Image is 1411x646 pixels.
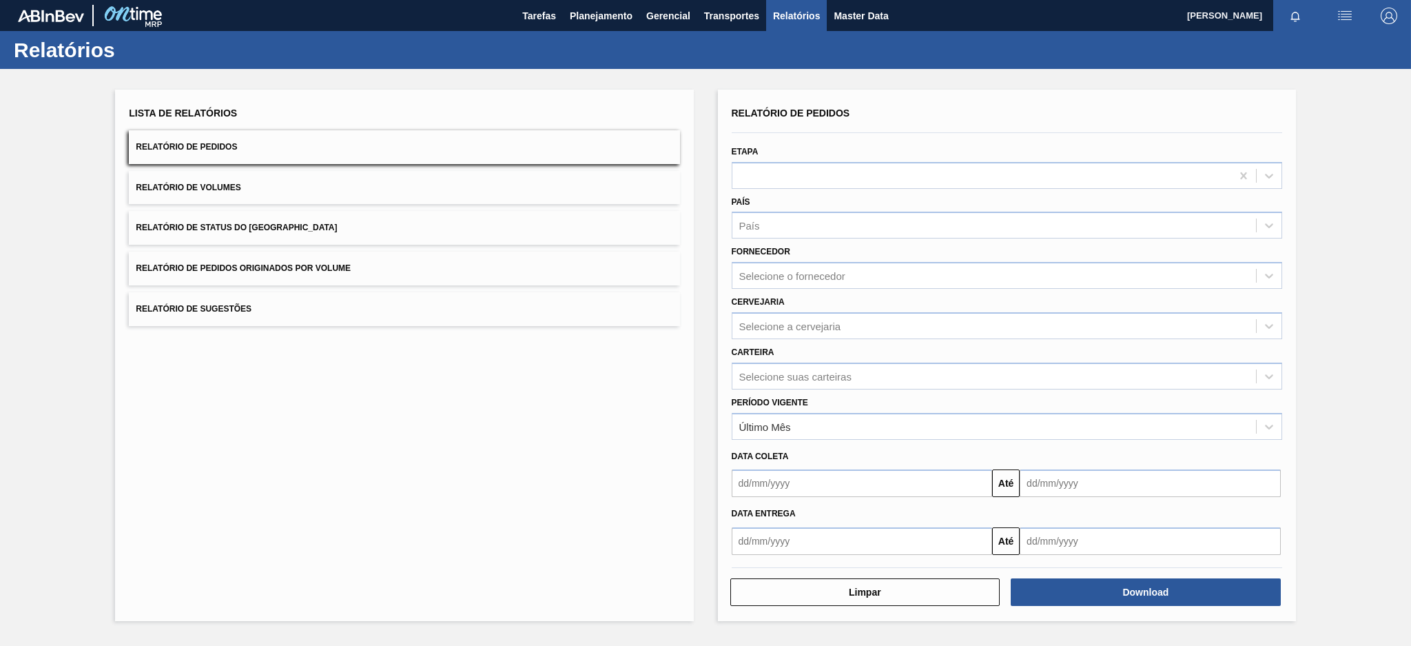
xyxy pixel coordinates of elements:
[1020,527,1281,555] input: dd/mm/yyyy
[1273,6,1317,26] button: Notificações
[129,171,679,205] button: Relatório de Volumes
[732,398,808,407] label: Período Vigente
[732,527,993,555] input: dd/mm/yyyy
[1020,470,1281,497] input: dd/mm/yyyy
[1011,578,1281,606] button: Download
[992,527,1020,555] button: Até
[834,8,888,24] span: Master Data
[732,108,850,119] span: Relatório de Pedidos
[739,320,841,332] div: Selecione a cervejaria
[732,247,790,256] label: Fornecedor
[773,8,820,24] span: Relatórios
[739,421,791,432] div: Último Mês
[136,263,351,273] span: Relatório de Pedidos Originados por Volume
[570,8,632,24] span: Planejamento
[14,42,258,58] h1: Relatórios
[732,297,785,307] label: Cervejaria
[739,220,760,232] div: País
[136,142,237,152] span: Relatório de Pedidos
[129,292,679,326] button: Relatório de Sugestões
[732,509,796,518] span: Data entrega
[732,452,789,461] span: Data coleta
[730,578,1000,606] button: Limpar
[18,10,84,22] img: TNhmsLtSVTkK8tSr43FrP2fwEKptu5GPRR3wAAAABJRU5ErkJggg==
[732,197,750,207] label: País
[522,8,556,24] span: Tarefas
[732,147,759,157] label: Etapa
[739,370,852,382] div: Selecione suas carteiras
[136,223,337,232] span: Relatório de Status do [GEOGRAPHIC_DATA]
[732,470,993,497] input: dd/mm/yyyy
[992,470,1020,497] button: Até
[1381,8,1397,24] img: Logout
[129,211,679,245] button: Relatório de Status do [GEOGRAPHIC_DATA]
[646,8,690,24] span: Gerencial
[136,183,240,192] span: Relatório de Volumes
[704,8,759,24] span: Transportes
[136,304,251,314] span: Relatório de Sugestões
[739,270,845,282] div: Selecione o fornecedor
[1337,8,1353,24] img: userActions
[129,108,237,119] span: Lista de Relatórios
[129,130,679,164] button: Relatório de Pedidos
[129,252,679,285] button: Relatório de Pedidos Originados por Volume
[732,347,774,357] label: Carteira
